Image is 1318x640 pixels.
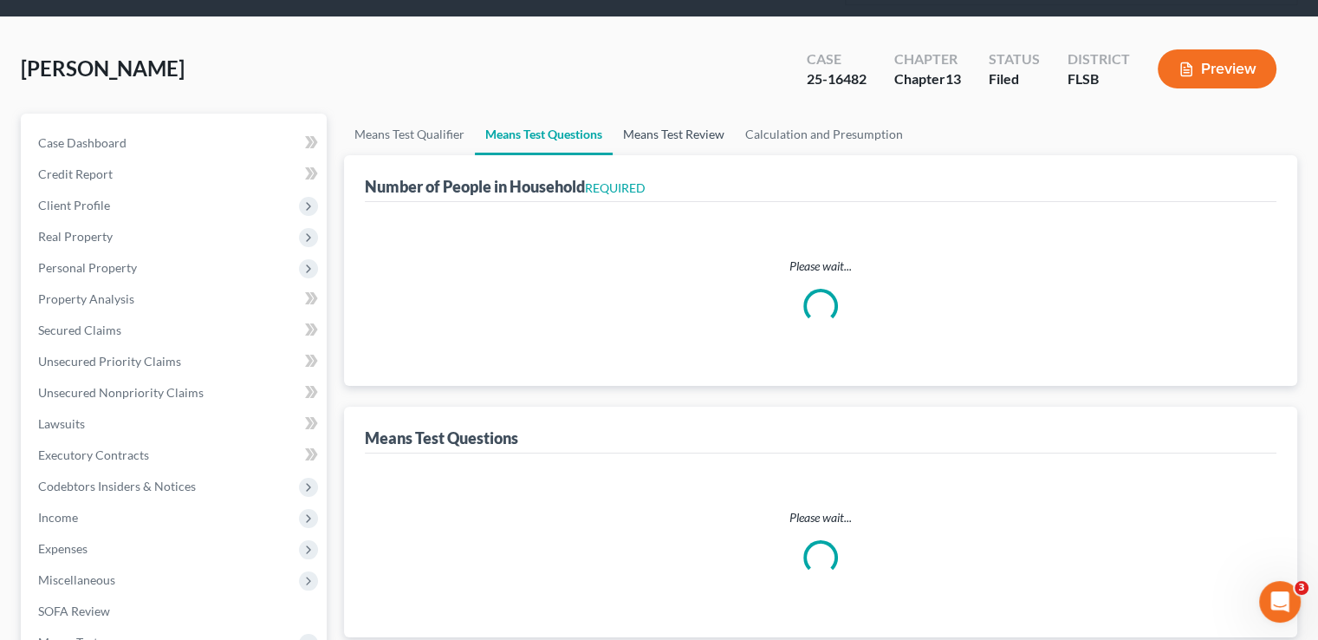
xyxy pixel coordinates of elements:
span: REQUIRED [585,180,646,195]
span: Expenses [38,541,88,556]
div: District [1068,49,1130,69]
div: Status [989,49,1040,69]
div: 25-16482 [807,69,867,89]
span: Secured Claims [38,323,121,337]
span: Personal Property [38,260,137,275]
a: Unsecured Priority Claims [24,346,327,377]
span: Unsecured Nonpriority Claims [38,385,204,400]
div: Case [807,49,867,69]
a: Calculation and Presumption [735,114,913,155]
a: Secured Claims [24,315,327,346]
a: Unsecured Nonpriority Claims [24,377,327,408]
p: Please wait... [379,509,1263,526]
span: Income [38,510,78,525]
div: Chapter [894,49,961,69]
a: Means Test Review [613,114,735,155]
a: Means Test Questions [475,114,613,155]
span: Real Property [38,229,113,244]
span: Property Analysis [38,291,134,306]
a: Property Analysis [24,284,327,315]
span: Executory Contracts [38,447,149,462]
span: Miscellaneous [38,572,115,587]
span: Lawsuits [38,416,85,431]
p: Please wait... [379,258,1263,275]
a: Means Test Qualifier [344,114,475,155]
a: Case Dashboard [24,127,327,159]
a: SOFA Review [24,596,327,627]
div: Chapter [894,69,961,89]
a: Executory Contracts [24,440,327,471]
div: Filed [989,69,1040,89]
span: Codebtors Insiders & Notices [38,479,196,493]
span: Case Dashboard [38,135,127,150]
span: 13 [945,70,961,87]
span: [PERSON_NAME] [21,56,185,81]
div: FLSB [1068,69,1130,89]
a: Lawsuits [24,408,327,440]
a: Credit Report [24,159,327,190]
span: 3 [1295,581,1308,595]
iframe: Intercom live chat [1259,581,1301,623]
div: Means Test Questions [365,428,518,448]
span: SOFA Review [38,604,110,618]
span: Client Profile [38,198,110,212]
div: Number of People in Household [365,176,646,197]
span: Credit Report [38,167,113,181]
button: Preview [1158,49,1276,88]
span: Unsecured Priority Claims [38,354,181,369]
